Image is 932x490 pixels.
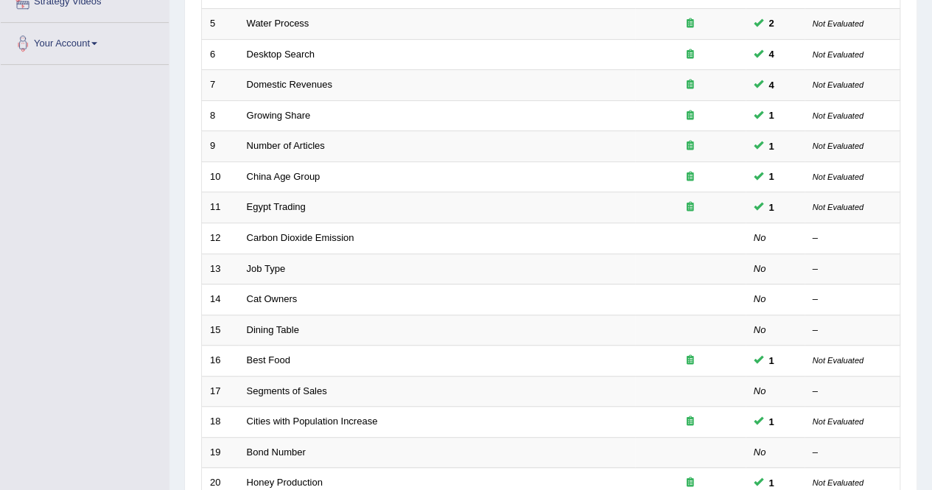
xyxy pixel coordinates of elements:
[247,79,332,90] a: Domestic Revenues
[643,415,737,429] div: Exam occurring question
[202,192,239,223] td: 11
[202,70,239,101] td: 7
[643,354,737,368] div: Exam occurring question
[247,110,311,121] a: Growing Share
[247,18,309,29] a: Water Process
[754,447,766,458] em: No
[813,293,892,307] div: –
[202,161,239,192] td: 10
[247,232,354,243] a: Carbon Dioxide Emission
[763,169,780,184] span: You can still take this question
[813,446,892,460] div: –
[202,9,239,40] td: 5
[763,108,780,123] span: You can still take this question
[247,447,306,458] a: Bond Number
[1,23,169,60] a: Your Account
[202,346,239,377] td: 16
[202,284,239,315] td: 14
[247,171,320,182] a: China Age Group
[643,78,737,92] div: Exam occurring question
[813,417,863,426] small: Not Evaluated
[202,223,239,253] td: 12
[202,131,239,162] td: 9
[763,414,780,430] span: You can still take this question
[247,354,290,365] a: Best Food
[763,353,780,368] span: You can still take this question
[247,49,315,60] a: Desktop Search
[763,46,780,62] span: You can still take this question
[643,170,737,184] div: Exam occurring question
[813,478,863,487] small: Not Evaluated
[763,77,780,93] span: You can still take this question
[643,48,737,62] div: Exam occurring question
[813,172,863,181] small: Not Evaluated
[754,263,766,274] em: No
[754,232,766,243] em: No
[202,437,239,468] td: 19
[247,263,286,274] a: Job Type
[813,323,892,337] div: –
[202,407,239,438] td: 18
[813,356,863,365] small: Not Evaluated
[813,231,892,245] div: –
[643,17,737,31] div: Exam occurring question
[247,201,306,212] a: Egypt Trading
[813,141,863,150] small: Not Evaluated
[813,111,863,120] small: Not Evaluated
[813,385,892,399] div: –
[754,293,766,304] em: No
[813,262,892,276] div: –
[643,200,737,214] div: Exam occurring question
[247,324,299,335] a: Dining Table
[202,253,239,284] td: 13
[813,80,863,89] small: Not Evaluated
[247,477,323,488] a: Honey Production
[763,15,780,31] span: You can still take this question
[763,139,780,154] span: You can still take this question
[247,385,327,396] a: Segments of Sales
[247,140,325,151] a: Number of Articles
[754,324,766,335] em: No
[202,100,239,131] td: 8
[813,50,863,59] small: Not Evaluated
[202,315,239,346] td: 15
[754,385,766,396] em: No
[643,476,737,490] div: Exam occurring question
[763,200,780,215] span: You can still take this question
[247,293,298,304] a: Cat Owners
[202,39,239,70] td: 6
[643,109,737,123] div: Exam occurring question
[247,416,378,427] a: Cities with Population Increase
[643,139,737,153] div: Exam occurring question
[202,376,239,407] td: 17
[813,203,863,211] small: Not Evaluated
[813,19,863,28] small: Not Evaluated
